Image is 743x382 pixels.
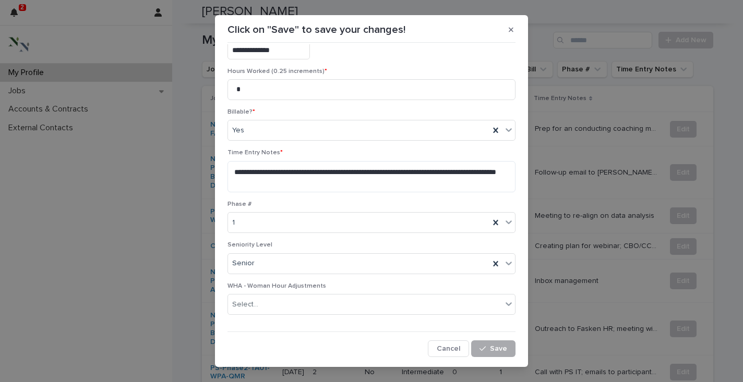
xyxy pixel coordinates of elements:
[232,217,235,228] span: 1
[428,340,469,357] button: Cancel
[437,345,460,352] span: Cancel
[227,68,327,75] span: Hours Worked (0.25 increments)
[227,150,283,156] span: Time Entry Notes
[227,283,326,289] span: WHA - Woman Hour Adjustments
[490,345,507,352] span: Save
[232,258,255,269] span: Senior
[232,299,258,310] div: Select...
[227,242,272,248] span: Seniority Level
[232,125,244,136] span: Yes
[227,109,255,115] span: Billable?
[227,201,251,207] span: Phase #
[471,340,516,357] button: Save
[227,23,405,36] p: Click on "Save" to save your changes!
